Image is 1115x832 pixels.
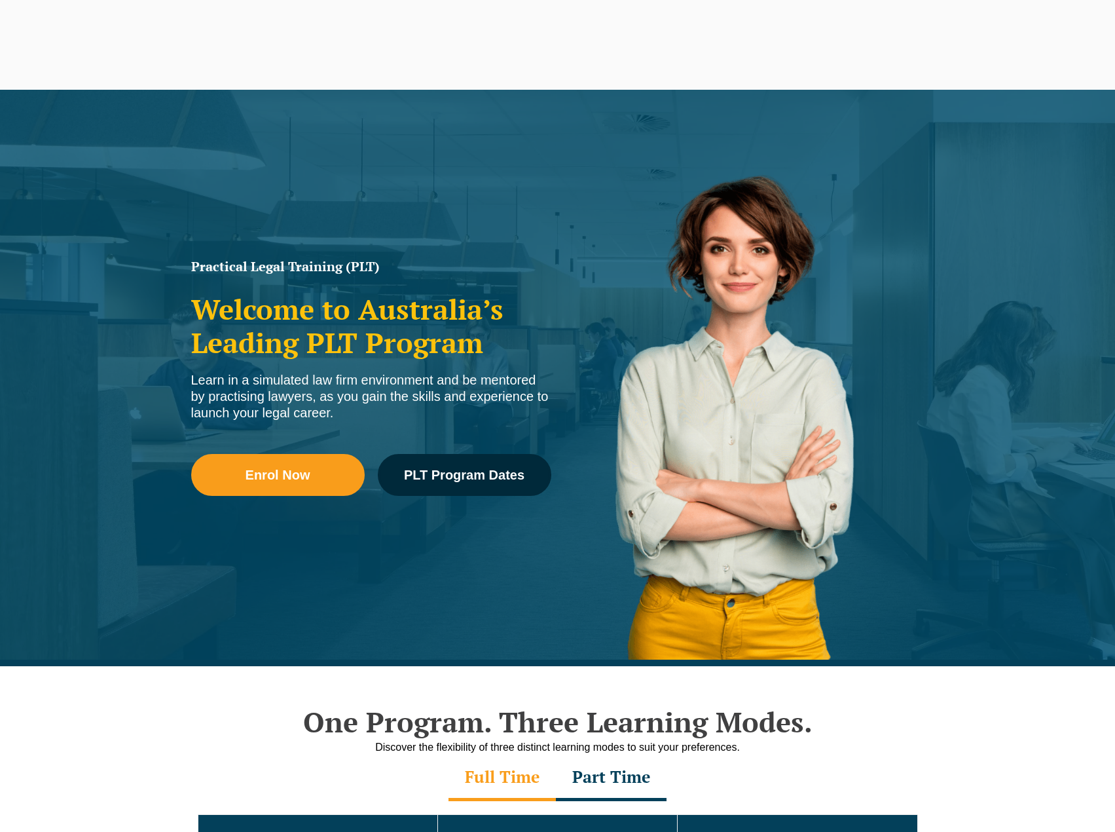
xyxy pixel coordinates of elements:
[246,468,310,482] span: Enrol Now
[191,260,551,273] h1: Practical Legal Training (PLT)
[191,372,551,421] div: Learn in a simulated law firm environment and be mentored by practising lawyers, as you gain the ...
[556,755,667,801] div: Part Time
[448,755,556,801] div: Full Time
[378,454,551,496] a: PLT Program Dates
[185,739,931,755] div: Discover the flexibility of three distinct learning modes to suit your preferences.
[191,293,551,359] h2: Welcome to Australia’s Leading PLT Program
[404,468,524,482] span: PLT Program Dates
[191,454,365,496] a: Enrol Now
[185,706,931,738] h2: One Program. Three Learning Modes.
